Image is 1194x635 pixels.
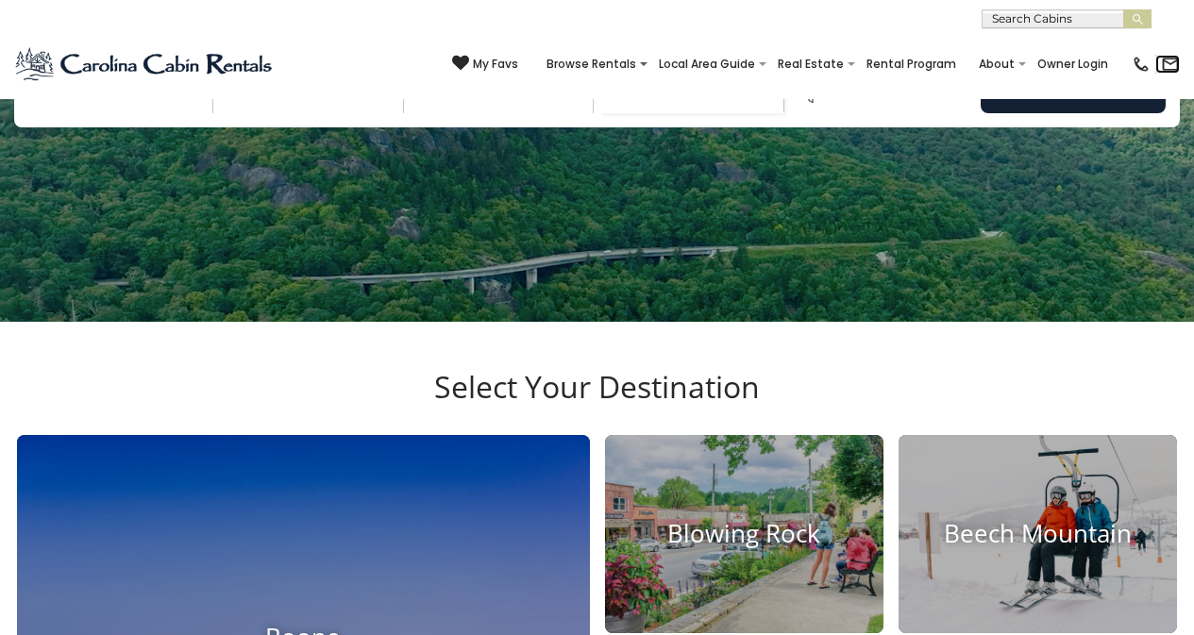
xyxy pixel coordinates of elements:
[452,55,518,74] a: My Favs
[649,51,765,77] a: Local Area Guide
[969,51,1024,77] a: About
[857,51,966,77] a: Rental Program
[768,51,853,77] a: Real Estate
[537,51,646,77] a: Browse Rentals
[899,435,1177,633] a: Beech Mountain
[1161,55,1180,74] img: mail-regular-black.png
[605,519,883,548] h4: Blowing Rock
[1132,55,1151,74] img: phone-regular-black.png
[14,45,276,83] img: Blue-2.png
[473,56,518,73] span: My Favs
[14,369,1180,435] h3: Select Your Destination
[1028,51,1118,77] a: Owner Login
[899,519,1177,548] h4: Beech Mountain
[605,435,883,633] a: Blowing Rock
